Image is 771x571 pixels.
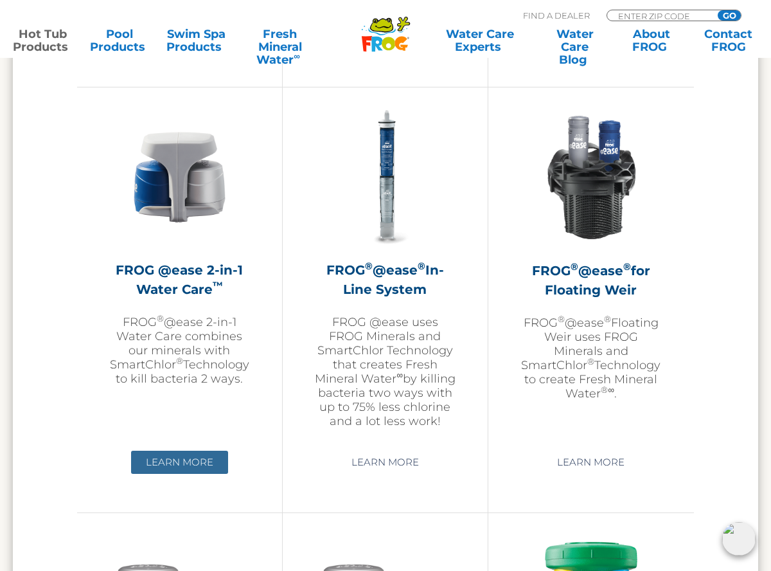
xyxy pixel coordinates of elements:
[601,385,608,395] sup: ®
[558,314,565,324] sup: ®
[109,315,250,386] p: FROG @ease 2-in-1 Water Care combines our minerals with SmartChlor Technology to kill bacteria 2 ...
[520,316,662,401] p: FROG @ease Floating Weir uses FROG Minerals and SmartChlor Technology to create Fresh Mineral Wat...
[431,28,528,53] a: Water CareExperts
[315,107,456,248] img: inline-system-300x300.png
[157,313,164,323] sup: ®
[722,522,756,556] img: openIcon
[166,28,226,53] a: Swim SpaProducts
[89,28,149,53] a: PoolProducts
[418,260,425,272] sup: ®
[545,28,605,53] a: Water CareBlog
[315,260,456,299] h2: FROG @ease In-Line System
[617,10,704,21] input: Zip Code Form
[131,451,228,474] a: Learn More
[520,107,662,248] img: InLineWeir_Front_High_inserting-v2-300x300.png
[109,107,250,248] img: @ease-2-in-1-Holder-v2-300x300.png
[523,10,590,21] p: Find A Dealer
[698,28,758,53] a: ContactFROG
[622,28,682,53] a: AboutFROG
[243,28,317,53] a: Fresh MineralWater∞
[542,451,639,474] a: Learn More
[109,260,250,299] h2: FROG @ease 2-in-1 Water Care
[13,28,73,53] a: Hot TubProducts
[608,385,614,395] sup: ∞
[396,370,403,380] sup: ∞
[520,107,662,441] a: FROG®@ease®for Floating WeirFROG®@ease®Floating Weir uses FROG Minerals and SmartChlor®Technology...
[604,314,611,324] sup: ®
[315,315,456,428] p: FROG @ease uses FROG Minerals and SmartChlor Technology that creates Fresh Mineral Water by killi...
[623,260,631,273] sup: ®
[109,107,250,441] a: FROG @ease 2-in-1 Water Care™FROG®@ease 2-in-1 Water Care combines our minerals with SmartChlor®T...
[337,451,434,474] a: Learn More
[718,10,741,21] input: GO
[315,107,456,441] a: FROG®@ease®In-Line SystemFROG @ease uses FROG Minerals and SmartChlor Technology that creates Fre...
[213,279,223,291] sup: ™
[176,356,183,366] sup: ®
[294,51,300,61] sup: ∞
[365,260,373,272] sup: ®
[520,261,662,300] h2: FROG @ease for Floating Weir
[587,356,594,367] sup: ®
[571,260,578,273] sup: ®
